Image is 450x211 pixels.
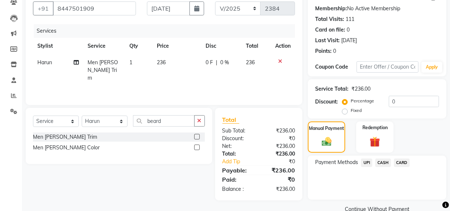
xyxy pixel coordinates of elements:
[259,127,300,135] div: ₹236.00
[37,59,52,66] span: Harun
[33,133,97,141] div: Men [PERSON_NAME] Trim
[362,124,388,131] label: Redemption
[366,135,383,148] img: _gift.svg
[246,59,255,66] span: 236
[33,144,100,152] div: Men [PERSON_NAME] Color
[83,38,125,54] th: Service
[217,142,259,150] div: Net:
[34,24,300,38] div: Services
[217,135,259,142] div: Discount:
[33,1,54,15] button: +91
[319,136,335,148] img: _cash.svg
[33,38,83,54] th: Stylist
[333,47,336,55] div: 0
[361,159,372,167] span: UPI
[347,26,350,34] div: 0
[315,5,439,12] div: No Active Membership
[88,59,118,81] span: Men [PERSON_NAME] Trim
[315,47,332,55] div: Points:
[125,38,153,54] th: Qty
[315,63,357,71] div: Coupon Code
[153,38,202,54] th: Price
[259,185,300,193] div: ₹236.00
[309,125,344,132] label: Manual Payment
[259,175,300,184] div: ₹0
[341,37,357,44] div: [DATE]
[133,115,195,127] input: Search or Scan
[315,26,345,34] div: Card on file:
[222,116,239,124] span: Total
[315,85,348,93] div: Service Total:
[217,158,266,165] a: Add Tip
[346,15,354,23] div: 111
[217,127,259,135] div: Sub Total:
[220,59,229,66] span: 0 %
[315,98,338,106] div: Discount:
[259,142,300,150] div: ₹236.00
[315,15,344,23] div: Total Visits:
[53,1,136,15] input: Search by Name/Mobile/Email/Code
[394,159,410,167] span: CARD
[217,150,259,158] div: Total:
[217,175,259,184] div: Paid:
[421,62,442,73] button: Apply
[315,159,358,166] span: Payment Methods
[315,37,340,44] div: Last Visit:
[157,59,166,66] span: 236
[217,185,259,193] div: Balance :
[351,98,374,104] label: Percentage
[259,166,300,175] div: ₹236.00
[259,150,300,158] div: ₹236.00
[201,38,241,54] th: Disc
[351,107,362,114] label: Fixed
[217,166,259,175] div: Payable:
[266,158,300,165] div: ₹0
[216,59,217,66] span: |
[259,135,300,142] div: ₹0
[206,59,213,66] span: 0 F
[271,38,295,54] th: Action
[129,59,132,66] span: 1
[357,61,418,73] input: Enter Offer / Coupon Code
[351,85,370,93] div: ₹236.00
[315,5,347,12] div: Membership:
[241,38,271,54] th: Total
[375,159,391,167] span: CASH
